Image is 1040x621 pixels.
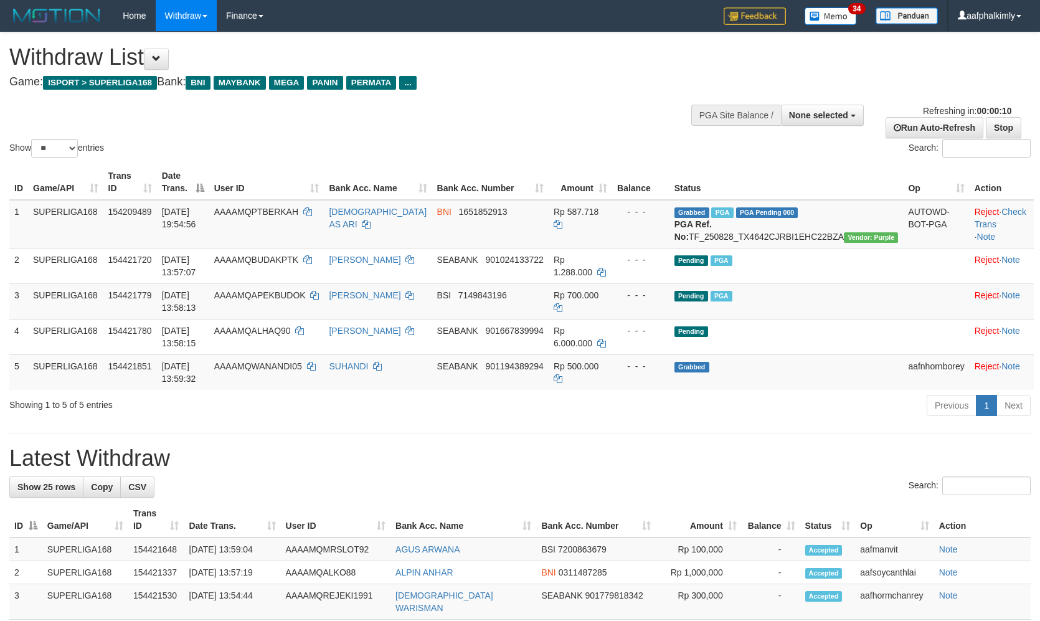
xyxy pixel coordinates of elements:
span: Copy 7149843196 to clipboard [458,290,507,300]
span: AAAAMQWANANDI05 [214,361,302,371]
span: [DATE] 19:54:56 [162,207,196,229]
a: Reject [975,207,1000,217]
input: Search: [942,476,1031,495]
th: Amount: activate to sort column ascending [656,502,742,538]
span: 154421780 [108,326,152,336]
td: Rp 1,000,000 [656,561,742,584]
td: AUTOWD-BOT-PGA [903,200,969,249]
td: · [970,354,1034,390]
th: Amount: activate to sort column ascending [549,164,612,200]
label: Search: [909,476,1031,495]
span: Grabbed [674,207,709,218]
th: Status: activate to sort column ascending [800,502,856,538]
span: ... [399,76,416,90]
td: TF_250828_TX4642CJRBI1EHC22BZA [669,200,904,249]
a: CSV [120,476,154,498]
span: Copy 0311487285 to clipboard [559,567,607,577]
td: 3 [9,584,42,620]
span: Vendor URL: https://trx4.1velocity.biz [844,232,898,243]
td: 3 [9,283,28,319]
td: 4 [9,319,28,354]
td: SUPERLIGA168 [42,584,128,620]
span: Grabbed [674,362,709,372]
span: Rp 1.288.000 [554,255,592,277]
h4: Game: Bank: [9,76,681,88]
span: [DATE] 13:58:13 [162,290,196,313]
td: aafhormchanrey [855,584,934,620]
th: Bank Acc. Number: activate to sort column ascending [536,502,656,538]
h1: Latest Withdraw [9,446,1031,471]
span: Copy [91,482,113,492]
span: BSI [541,544,555,554]
span: MAYBANK [214,76,266,90]
span: 154209489 [108,207,152,217]
a: Note [1001,255,1020,265]
span: MEGA [269,76,305,90]
span: 154421779 [108,290,152,300]
td: SUPERLIGA168 [42,561,128,584]
th: Date Trans.: activate to sort column ascending [184,502,280,538]
td: 154421337 [128,561,184,584]
span: [DATE] 13:59:32 [162,361,196,384]
span: Copy 901779818342 to clipboard [585,590,643,600]
span: PANIN [307,76,343,90]
td: aafsoycanthlai [855,561,934,584]
th: Trans ID: activate to sort column ascending [128,502,184,538]
div: - - - [617,254,664,266]
a: Copy [83,476,121,498]
td: Rp 300,000 [656,584,742,620]
td: - [742,561,800,584]
a: Reject [975,326,1000,336]
td: aafnhornborey [903,354,969,390]
span: ISPORT > SUPERLIGA168 [43,76,157,90]
span: SEABANK [437,326,478,336]
td: · · [970,200,1034,249]
a: [DEMOGRAPHIC_DATA] AS ARI [329,207,427,229]
td: AAAAMQALKO88 [281,561,390,584]
td: SUPERLIGA168 [28,319,103,354]
span: AAAAMQALHAQ90 [214,326,291,336]
span: Show 25 rows [17,482,75,492]
b: PGA Ref. No: [674,219,712,242]
div: - - - [617,360,664,372]
td: 154421648 [128,538,184,561]
span: PGA Pending [736,207,798,218]
a: Note [939,544,958,554]
img: Feedback.jpg [724,7,786,25]
a: Note [1001,326,1020,336]
span: Rp 6.000.000 [554,326,592,348]
a: [PERSON_NAME] [329,326,400,336]
td: 2 [9,248,28,283]
a: [DEMOGRAPHIC_DATA] WARISMAN [395,590,493,613]
th: Game/API: activate to sort column ascending [28,164,103,200]
span: Copy 901024133722 to clipboard [485,255,543,265]
a: Next [996,395,1031,416]
span: Marked by aafchhiseyha [711,207,733,218]
a: Note [939,590,958,600]
span: None selected [789,110,848,120]
label: Show entries [9,139,104,158]
th: Game/API: activate to sort column ascending [42,502,128,538]
th: Op: activate to sort column ascending [855,502,934,538]
a: [PERSON_NAME] [329,255,400,265]
span: Rp 700.000 [554,290,598,300]
a: Reject [975,255,1000,265]
th: User ID: activate to sort column ascending [281,502,390,538]
a: Previous [927,395,976,416]
span: Refreshing in: [923,106,1011,116]
div: - - - [617,206,664,218]
td: Rp 100,000 [656,538,742,561]
td: 1 [9,538,42,561]
span: 34 [848,3,865,14]
span: BSI [437,290,451,300]
select: Showentries [31,139,78,158]
td: aafmanvit [855,538,934,561]
span: Rp 500.000 [554,361,598,371]
span: 154421720 [108,255,152,265]
th: ID [9,164,28,200]
div: - - - [617,325,664,337]
a: Note [939,567,958,577]
th: Balance [612,164,669,200]
a: Show 25 rows [9,476,83,498]
span: AAAAMQPTBERKAH [214,207,298,217]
